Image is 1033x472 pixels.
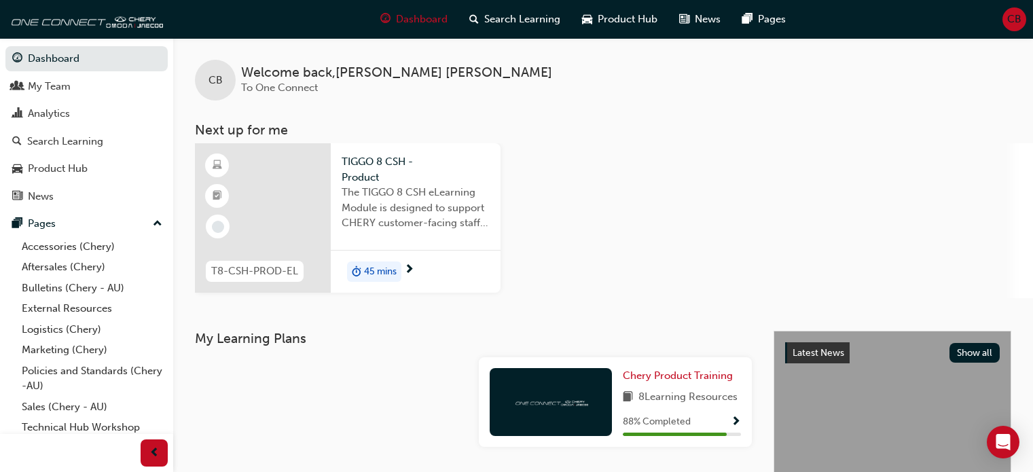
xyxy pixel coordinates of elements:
span: news-icon [12,191,22,203]
span: prev-icon [149,445,160,462]
span: Welcome back , [PERSON_NAME] [PERSON_NAME] [241,65,552,81]
span: CB [1007,12,1021,27]
a: Search Learning [5,129,168,154]
a: Logistics (Chery) [16,319,168,340]
button: CB [1002,7,1026,31]
span: Product Hub [598,12,657,27]
a: Sales (Chery - AU) [16,397,168,418]
span: 45 mins [364,264,397,280]
span: TIGGO 8 CSH - Product [342,154,490,185]
button: DashboardMy TeamAnalyticsSearch LearningProduct HubNews [5,43,168,211]
span: 8 Learning Resources [638,389,738,406]
a: Product Hub [5,156,168,181]
span: book-icon [623,389,633,406]
a: Policies and Standards (Chery -AU) [16,361,168,397]
div: Open Intercom Messenger [987,426,1019,458]
a: My Team [5,74,168,99]
span: car-icon [582,11,592,28]
a: Aftersales (Chery) [16,257,168,278]
span: guage-icon [380,11,391,28]
div: Pages [28,216,56,232]
a: Latest NewsShow all [785,342,1000,364]
a: News [5,184,168,209]
div: Product Hub [28,161,88,177]
div: Search Learning [27,134,103,149]
img: oneconnect [513,395,588,408]
span: car-icon [12,163,22,175]
a: news-iconNews [668,5,731,33]
a: pages-iconPages [731,5,797,33]
a: Technical Hub Workshop information [16,417,168,453]
span: The TIGGO 8 CSH eLearning Module is designed to support CHERY customer-facing staff with the prod... [342,185,490,231]
span: To One Connect [241,81,318,94]
span: CB [209,73,223,88]
span: up-icon [153,215,162,233]
a: car-iconProduct Hub [571,5,668,33]
span: 88 % Completed [623,414,691,430]
span: booktick-icon [213,187,222,205]
span: guage-icon [12,53,22,65]
a: External Resources [16,298,168,319]
span: search-icon [469,11,479,28]
a: Accessories (Chery) [16,236,168,257]
a: Marketing (Chery) [16,340,168,361]
span: chart-icon [12,108,22,120]
div: My Team [28,79,71,94]
button: Show Progress [731,414,741,431]
button: Pages [5,211,168,236]
h3: Next up for me [173,122,1033,138]
a: Chery Product Training [623,368,738,384]
a: search-iconSearch Learning [458,5,571,33]
a: T8-CSH-PROD-ELTIGGO 8 CSH - ProductThe TIGGO 8 CSH eLearning Module is designed to support CHERY ... [195,143,501,293]
span: Dashboard [396,12,448,27]
span: learningResourceType_ELEARNING-icon [213,157,222,175]
a: Dashboard [5,46,168,71]
div: Analytics [28,106,70,122]
span: search-icon [12,136,22,148]
span: duration-icon [352,263,361,280]
a: Analytics [5,101,168,126]
a: guage-iconDashboard [369,5,458,33]
h3: My Learning Plans [195,331,752,346]
span: Pages [758,12,786,27]
span: pages-icon [12,218,22,230]
a: Bulletins (Chery - AU) [16,278,168,299]
span: learningRecordVerb_NONE-icon [212,221,224,233]
span: Search Learning [484,12,560,27]
span: pages-icon [742,11,753,28]
span: News [695,12,721,27]
span: T8-CSH-PROD-EL [211,264,298,279]
span: Chery Product Training [623,369,733,382]
span: next-icon [404,264,414,276]
button: Show all [949,343,1000,363]
img: oneconnect [7,5,163,33]
span: people-icon [12,81,22,93]
div: News [28,189,54,204]
span: news-icon [679,11,689,28]
span: Latest News [793,347,844,359]
span: Show Progress [731,416,741,429]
